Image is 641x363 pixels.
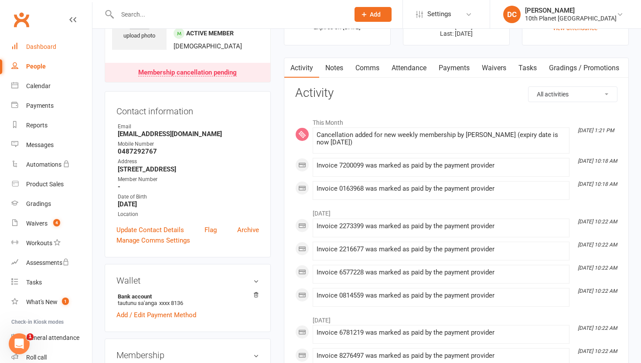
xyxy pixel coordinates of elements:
h3: Contact information [116,103,259,116]
i: [DATE] 10:18 AM [578,181,617,187]
div: Invoice 7200099 was marked as paid by the payment provider [317,162,566,169]
h3: Wallet [116,276,259,285]
div: Roll call [26,354,47,361]
h3: Activity [295,86,617,100]
div: Address [118,158,259,166]
strong: [DATE] [118,200,259,208]
a: General attendance kiosk mode [11,328,92,348]
i: [DATE] 10:22 AM [578,325,617,331]
div: Membership cancellation pending [138,69,237,76]
i: [DATE] 10:18 AM [578,158,617,164]
div: Dashboard [26,43,56,50]
a: Gradings / Promotions [543,58,625,78]
span: [DEMOGRAPHIC_DATA] [174,42,242,50]
div: Automations [26,161,61,168]
a: Archive [237,225,259,235]
span: Active member [186,30,234,37]
div: Gradings [26,200,51,207]
li: This Month [295,113,617,127]
div: Invoice 0814559 was marked as paid by the payment provider [317,292,566,299]
i: [DATE] 10:22 AM [578,348,617,354]
div: Location [118,210,259,219]
a: People [11,57,92,76]
div: Reports [26,122,48,129]
span: 1 [62,298,69,305]
span: 4 [53,219,60,226]
div: Workouts [26,240,52,247]
div: What's New [26,298,58,305]
div: Date of Birth [118,193,259,201]
div: Invoice 6577228 was marked as paid by the payment provider [317,269,566,276]
a: Calendar [11,76,92,96]
p: Next: [DATE] Last: [DATE] [411,23,501,37]
div: Invoice 2273399 was marked as paid by the payment provider [317,223,566,230]
a: What's New1 [11,292,92,312]
a: Tasks [11,273,92,292]
div: 10th Planet [GEOGRAPHIC_DATA] [525,14,617,22]
a: Manage Comms Settings [116,235,190,246]
div: Tasks [26,279,42,286]
div: Assessments [26,259,69,266]
span: xxxx 8136 [159,300,183,306]
div: Invoice 2216677 was marked as paid by the payment provider [317,246,566,253]
strong: [EMAIL_ADDRESS][DOMAIN_NAME] [118,130,259,138]
i: [DATE] 1:21 PM [578,127,614,134]
button: Add [355,7,392,22]
li: tautunu sa'anga [116,292,259,308]
a: Add / Edit Payment Method [116,310,196,320]
input: Search... [115,8,343,21]
a: Tasks [512,58,543,78]
strong: Bank account [118,293,255,300]
a: Workouts [11,233,92,253]
div: Invoice 8276497 was marked as paid by the payment provider [317,352,566,360]
i: [DATE] 10:22 AM [578,265,617,271]
a: Clubworx [10,9,32,31]
a: Assessments [11,253,92,273]
span: 1 [27,333,34,340]
h3: Membership [116,350,259,360]
li: [DATE] [295,311,617,325]
a: Gradings [11,194,92,214]
div: People [26,63,46,70]
a: Update Contact Details [116,225,184,235]
strong: [STREET_ADDRESS] [118,165,259,173]
a: Dashboard [11,37,92,57]
div: Calendar [26,82,51,89]
div: Cancellation added for new weekly membership by [PERSON_NAME] (expiry date is now [DATE]) [317,131,566,146]
iframe: Intercom live chat [9,333,30,354]
span: Add [370,11,381,18]
a: Comms [349,58,385,78]
div: Invoice 0163968 was marked as paid by the payment provider [317,185,566,192]
a: Messages [11,135,92,155]
a: Payments [11,96,92,116]
a: Waivers 4 [11,214,92,233]
div: Member Number [118,175,259,184]
a: Payments [433,58,476,78]
span: Settings [427,4,451,24]
i: [DATE] 10:22 AM [578,219,617,225]
strong: 0487292767 [118,147,259,155]
a: view attendance [553,24,597,31]
div: Product Sales [26,181,64,188]
div: [PERSON_NAME] [525,7,617,14]
i: [DATE] 10:22 AM [578,242,617,248]
i: [DATE] 10:22 AM [578,288,617,294]
div: Waivers [26,220,48,227]
div: Mobile Number [118,140,259,148]
a: Waivers [476,58,512,78]
div: DC [503,6,521,23]
a: Flag [205,225,217,235]
a: Attendance [385,58,433,78]
div: Email [118,123,259,131]
li: [DATE] [295,204,617,218]
a: Reports [11,116,92,135]
a: Notes [319,58,349,78]
a: Activity [284,58,319,78]
strong: - [118,183,259,191]
div: Messages [26,141,54,148]
div: Payments [26,102,54,109]
div: General attendance [26,334,79,341]
a: Product Sales [11,175,92,194]
a: Automations [11,155,92,175]
div: Invoice 6781219 was marked as paid by the payment provider [317,329,566,336]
